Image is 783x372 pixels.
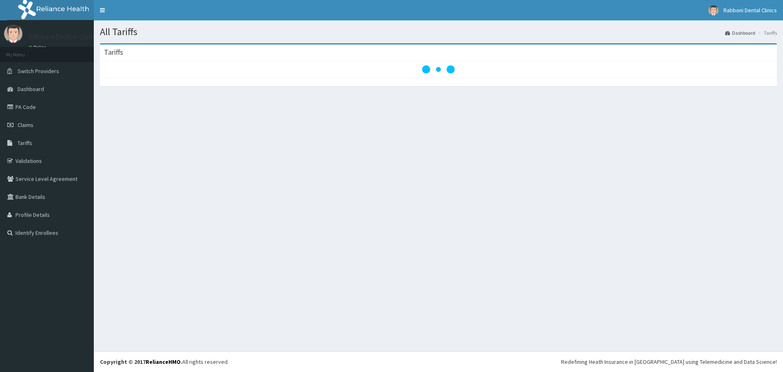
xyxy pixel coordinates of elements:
[18,139,32,147] span: Tariffs
[756,29,777,36] li: Tariffs
[94,351,783,372] footer: All rights reserved.
[104,49,123,56] h3: Tariffs
[29,45,48,50] a: Online
[422,53,455,86] svg: audio-loading
[100,27,777,37] h1: All Tariffs
[725,29,755,36] a: Dashboard
[29,33,100,40] p: Rabboni Dental Clinics
[4,25,22,43] img: User Image
[708,5,719,16] img: User Image
[18,67,59,75] span: Switch Providers
[723,7,777,14] span: Rabboni Dental Clinics
[146,358,181,365] a: RelianceHMO
[100,358,182,365] strong: Copyright © 2017 .
[18,85,44,93] span: Dashboard
[18,121,33,129] span: Claims
[561,358,777,366] div: Redefining Heath Insurance in [GEOGRAPHIC_DATA] using Telemedicine and Data Science!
